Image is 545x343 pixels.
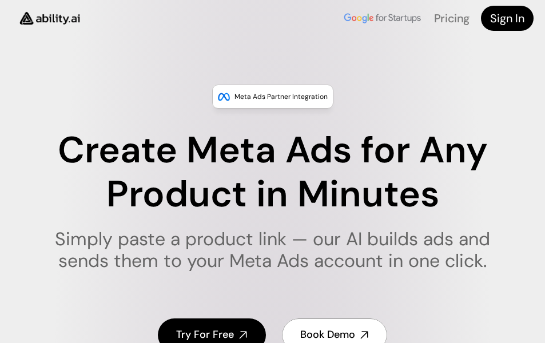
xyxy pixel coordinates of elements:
[481,6,534,31] a: Sign In
[36,129,509,217] h1: Create Meta Ads for Any Product in Minutes
[234,91,328,102] p: Meta Ads Partner Integration
[490,10,524,26] h4: Sign In
[176,328,234,342] h4: Try For Free
[434,11,470,26] a: Pricing
[300,328,355,342] h4: Book Demo
[36,228,509,272] h1: Simply paste a product link — our AI builds ads and sends them to your Meta Ads account in one cl...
